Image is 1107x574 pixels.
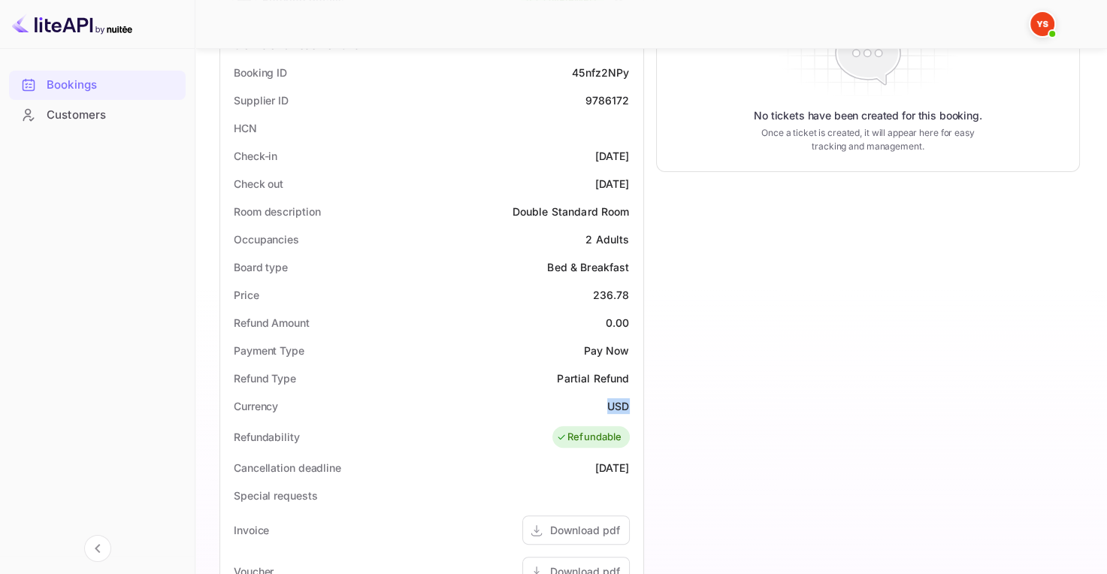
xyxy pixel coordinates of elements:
[547,261,629,273] ya-tr-span: Bed & Breakfast
[585,233,629,246] ya-tr-span: 2 Adults
[607,400,629,412] ya-tr-span: USD
[234,400,278,412] ya-tr-span: Currency
[754,108,982,123] ya-tr-span: No tickets have been created for this booking.
[47,77,97,94] ya-tr-span: Bookings
[550,524,620,536] ya-tr-span: Download pdf
[513,205,630,218] ya-tr-span: Double Standard Room
[47,107,106,124] ya-tr-span: Customers
[9,101,186,130] div: Customers
[234,461,341,474] ya-tr-span: Cancellation deadline
[234,38,360,51] ya-tr-span: Status and reservations
[234,177,283,190] ya-tr-span: Check out
[1030,12,1054,36] img: Yandex Support
[234,524,269,536] ya-tr-span: Invoice
[234,430,300,443] ya-tr-span: Refundability
[567,430,622,445] ya-tr-span: Refundable
[572,66,629,79] ya-tr-span: 45nfz2NPy
[234,94,289,107] ya-tr-span: Supplier ID
[234,150,277,162] ya-tr-span: Check-in
[234,316,310,329] ya-tr-span: Refund Amount
[234,66,287,79] ya-tr-span: Booking ID
[595,176,630,192] div: [DATE]
[12,12,132,36] img: LiteAPI logo
[9,71,186,98] a: Bookings
[595,460,630,476] div: [DATE]
[583,344,629,357] ya-tr-span: Pay Now
[234,261,288,273] ya-tr-span: Board type
[755,126,981,153] ya-tr-span: Once a ticket is created, it will appear here for easy tracking and management.
[84,535,111,562] button: Collapse navigation
[9,101,186,128] a: Customers
[234,122,257,134] ya-tr-span: HCN
[593,287,630,303] div: 236.78
[9,71,186,100] div: Bookings
[234,344,304,357] ya-tr-span: Payment Type
[606,315,630,331] div: 0.00
[557,372,629,385] ya-tr-span: Partial Refund
[234,205,320,218] ya-tr-span: Room description
[234,489,317,502] ya-tr-span: Special requests
[234,233,299,246] ya-tr-span: Occupancies
[234,289,259,301] ya-tr-span: Price
[585,92,629,108] div: 9786172
[595,148,630,164] div: [DATE]
[234,372,296,385] ya-tr-span: Refund Type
